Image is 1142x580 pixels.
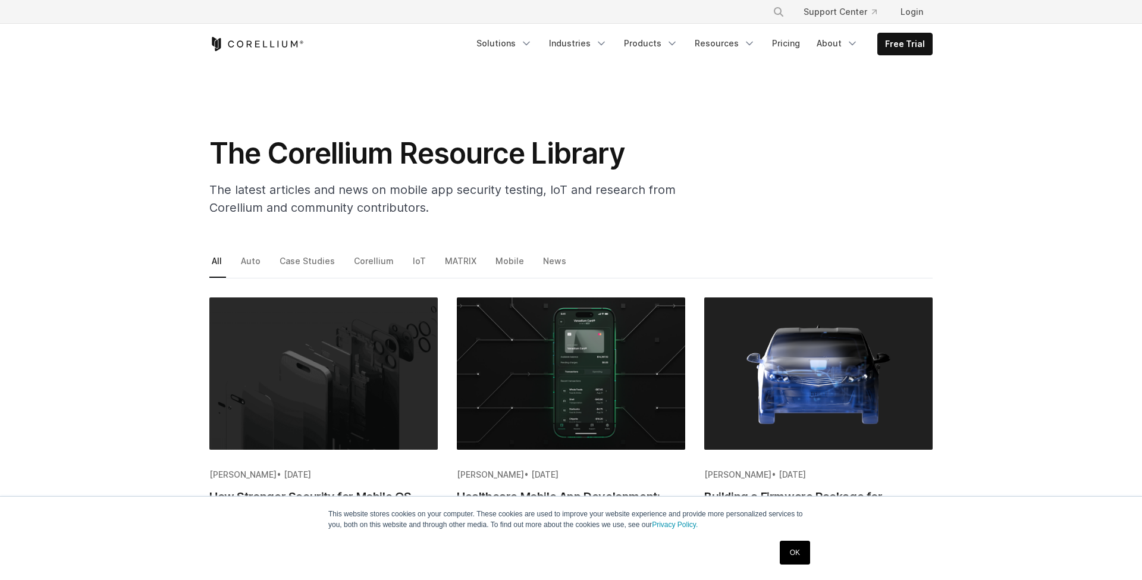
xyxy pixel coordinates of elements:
[541,253,570,278] a: News
[493,253,528,278] a: Mobile
[457,469,524,479] span: [PERSON_NAME]
[780,541,810,565] a: OK
[209,183,676,215] span: The latest articles and news on mobile app security testing, IoT and research from Corellium and ...
[878,33,932,55] a: Free Trial
[704,469,933,481] div: •
[443,253,481,278] a: MATRIX
[457,488,685,523] h2: Healthcare Mobile App Development: Mergers and Acquisitions Increase Risks
[457,297,685,450] img: Healthcare Mobile App Development: Mergers and Acquisitions Increase Risks
[209,469,438,481] div: •
[457,469,685,481] div: •
[209,297,438,450] img: How Stronger Security for Mobile OS Creates Challenges for Testing Applications
[652,521,698,529] a: Privacy Policy.
[328,509,814,530] p: This website stores cookies on your computer. These cookies are used to improve your website expe...
[209,136,685,171] h1: The Corellium Resource Library
[704,469,771,479] span: [PERSON_NAME]
[688,33,763,54] a: Resources
[542,33,614,54] a: Industries
[779,469,806,479] span: [DATE]
[794,1,886,23] a: Support Center
[891,1,933,23] a: Login
[469,33,933,55] div: Navigation Menu
[239,253,265,278] a: Auto
[704,488,933,523] h2: Building a Firmware Package for Corellium Atlas
[617,33,685,54] a: Products
[704,297,933,450] img: Building a Firmware Package for Corellium Atlas
[768,1,789,23] button: Search
[352,253,398,278] a: Corellium
[410,253,430,278] a: IoT
[810,33,865,54] a: About
[277,253,339,278] a: Case Studies
[469,33,539,54] a: Solutions
[209,37,304,51] a: Corellium Home
[209,488,438,541] h2: How Stronger Security for Mobile OS Creates Challenges for Testing Applications
[209,469,277,479] span: [PERSON_NAME]
[765,33,807,54] a: Pricing
[284,469,311,479] span: [DATE]
[209,253,226,278] a: All
[531,469,559,479] span: [DATE]
[758,1,933,23] div: Navigation Menu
